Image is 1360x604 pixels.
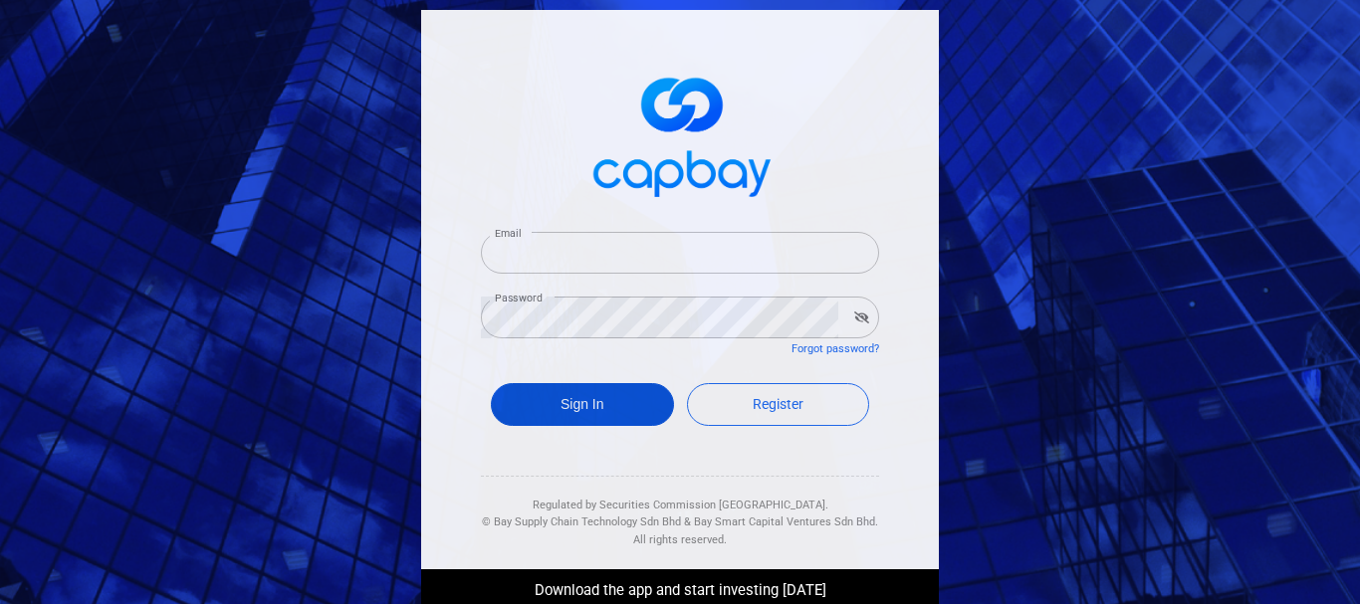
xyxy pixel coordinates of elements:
[495,226,521,241] label: Email
[481,477,879,549] div: Regulated by Securities Commission [GEOGRAPHIC_DATA]. & All rights reserved.
[792,342,879,355] a: Forgot password?
[491,383,674,426] button: Sign In
[482,515,681,528] span: © Bay Supply Chain Technology Sdn Bhd
[694,515,878,528] span: Bay Smart Capital Ventures Sdn Bhd.
[580,60,780,208] img: logo
[687,383,870,426] a: Register
[753,396,803,412] span: Register
[495,291,543,305] label: Password
[406,569,954,603] div: Download the app and start investing [DATE]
